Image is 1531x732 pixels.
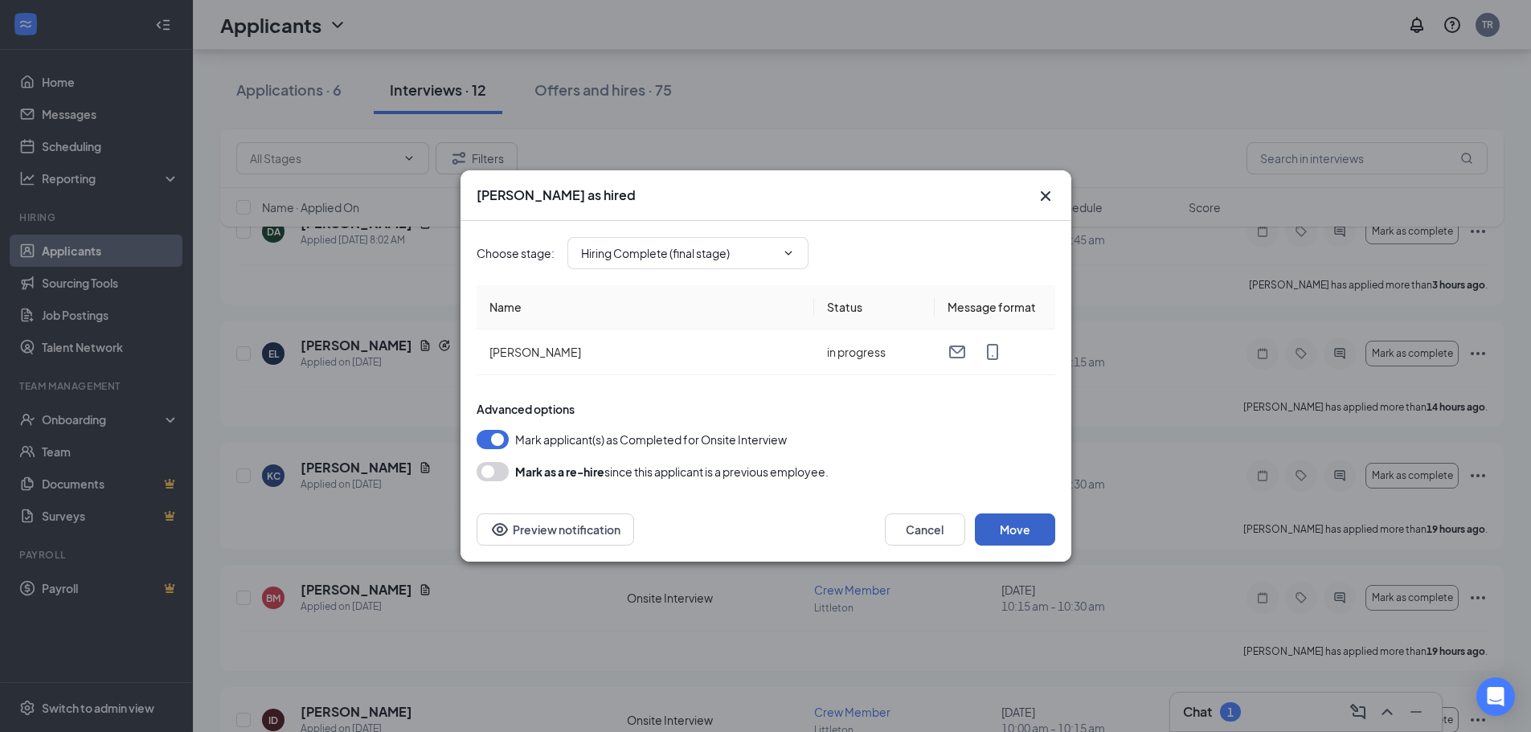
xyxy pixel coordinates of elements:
span: Mark applicant(s) as Completed for Onsite Interview [515,430,787,449]
button: Cancel [885,513,965,546]
div: Open Intercom Messenger [1476,677,1515,716]
svg: Eye [490,520,510,539]
th: Name [477,285,814,329]
svg: MobileSms [983,342,1002,362]
svg: Email [948,342,967,362]
svg: Cross [1036,186,1055,206]
td: in progress [814,329,935,375]
svg: ChevronDown [782,247,795,260]
b: Mark as a re-hire [515,464,604,479]
span: [PERSON_NAME] [489,345,581,359]
h3: [PERSON_NAME] as hired [477,186,636,204]
button: Move [975,513,1055,546]
span: Choose stage : [477,244,555,262]
button: Close [1036,186,1055,206]
th: Status [814,285,935,329]
th: Message format [935,285,1055,329]
div: Advanced options [477,401,1055,417]
div: since this applicant is a previous employee. [515,462,829,481]
button: Preview notificationEye [477,513,634,546]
